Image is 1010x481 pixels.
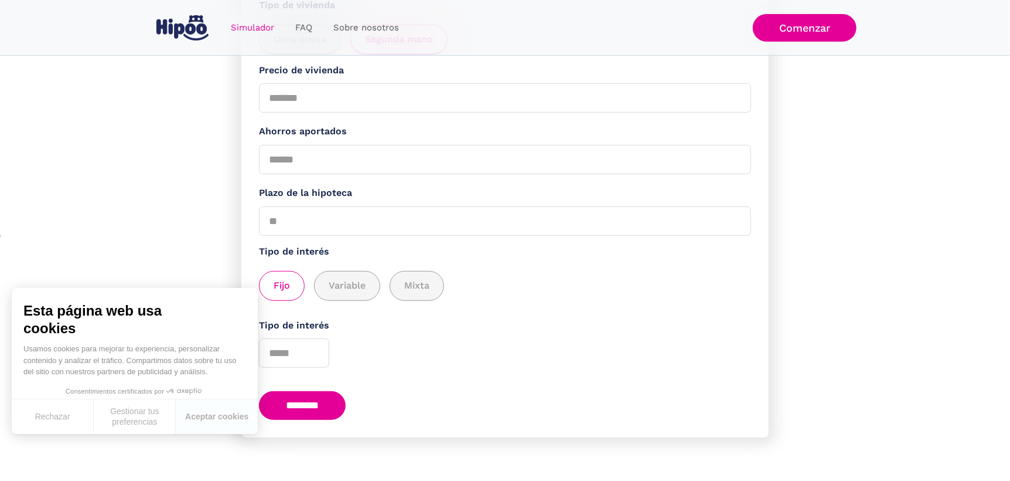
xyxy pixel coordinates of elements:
a: home [153,11,211,45]
a: FAQ [285,16,323,39]
label: Plazo de la hipoteca [259,186,751,201]
span: Mixta [404,279,429,293]
label: Tipo de interés [259,319,751,333]
label: Ahorros aportados [259,124,751,139]
div: add_description_here [259,271,751,301]
a: Comenzar [753,14,857,42]
a: Sobre nosotros [323,16,410,39]
label: Tipo de interés [259,245,751,259]
a: Simulador [220,16,285,39]
label: Precio de vivienda [259,63,751,78]
span: Fijo [274,279,290,293]
span: Variable [329,279,366,293]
